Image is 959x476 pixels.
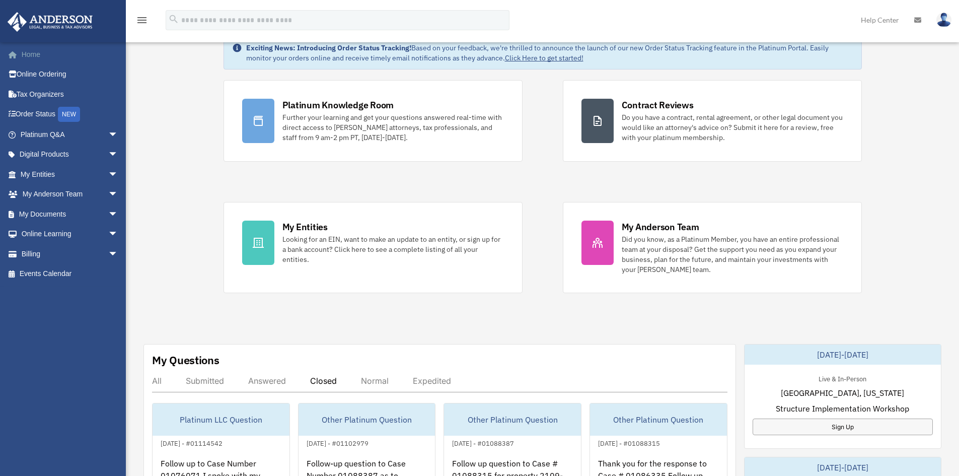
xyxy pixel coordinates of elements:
div: Platinum Knowledge Room [282,99,394,111]
div: Expedited [413,376,451,386]
a: Order StatusNEW [7,104,133,125]
div: Further your learning and get your questions answered real-time with direct access to [PERSON_NAM... [282,112,504,143]
a: Platinum Knowledge Room Further your learning and get your questions answered real-time with dire... [224,80,523,162]
a: Online Learningarrow_drop_down [7,224,133,244]
div: [DATE] - #01114542 [153,437,231,448]
span: [GEOGRAPHIC_DATA], [US_STATE] [781,387,904,399]
span: Structure Implementation Workshop [776,402,909,415]
div: Other Platinum Question [590,403,727,436]
div: My Questions [152,353,219,368]
i: search [168,14,179,25]
div: Other Platinum Question [299,403,435,436]
img: Anderson Advisors Platinum Portal [5,12,96,32]
div: All [152,376,162,386]
a: Platinum Q&Aarrow_drop_down [7,124,133,145]
a: menu [136,18,148,26]
a: Digital Productsarrow_drop_down [7,145,133,165]
div: NEW [58,107,80,122]
div: My Entities [282,221,328,233]
div: [DATE] - #01088387 [444,437,522,448]
div: Closed [310,376,337,386]
div: Answered [248,376,286,386]
div: Looking for an EIN, want to make an update to an entity, or sign up for a bank account? Click her... [282,234,504,264]
div: Did you know, as a Platinum Member, you have an entire professional team at your disposal? Get th... [622,234,843,275]
div: My Anderson Team [622,221,699,233]
a: Sign Up [753,419,933,435]
div: Contract Reviews [622,99,694,111]
span: arrow_drop_down [108,224,128,245]
a: Billingarrow_drop_down [7,244,133,264]
div: Submitted [186,376,224,386]
span: arrow_drop_down [108,204,128,225]
div: [DATE]-[DATE] [745,345,941,365]
a: Home [7,44,133,64]
div: Normal [361,376,389,386]
span: arrow_drop_down [108,164,128,185]
div: [DATE] - #01102979 [299,437,377,448]
div: Other Platinum Question [444,403,581,436]
div: Do you have a contract, rental agreement, or other legal document you would like an attorney's ad... [622,112,843,143]
a: Contract Reviews Do you have a contract, rental agreement, or other legal document you would like... [563,80,862,162]
span: arrow_drop_down [108,184,128,205]
div: Live & In-Person [810,373,874,383]
a: My Entities Looking for an EIN, want to make an update to an entity, or sign up for a bank accoun... [224,202,523,293]
div: Based on your feedback, we're thrilled to announce the launch of our new Order Status Tracking fe... [246,43,853,63]
span: arrow_drop_down [108,244,128,264]
a: My Anderson Team Did you know, as a Platinum Member, you have an entire professional team at your... [563,202,862,293]
div: Platinum LLC Question [153,403,289,436]
a: Click Here to get started! [505,53,583,62]
a: Tax Organizers [7,84,133,104]
span: arrow_drop_down [108,124,128,145]
a: Events Calendar [7,264,133,284]
a: Online Ordering [7,64,133,85]
strong: Exciting News: Introducing Order Status Tracking! [246,43,411,52]
a: My Documentsarrow_drop_down [7,204,133,224]
a: My Anderson Teamarrow_drop_down [7,184,133,205]
div: [DATE] - #01088315 [590,437,668,448]
a: My Entitiesarrow_drop_down [7,164,133,184]
img: User Pic [936,13,951,27]
i: menu [136,14,148,26]
span: arrow_drop_down [108,145,128,165]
